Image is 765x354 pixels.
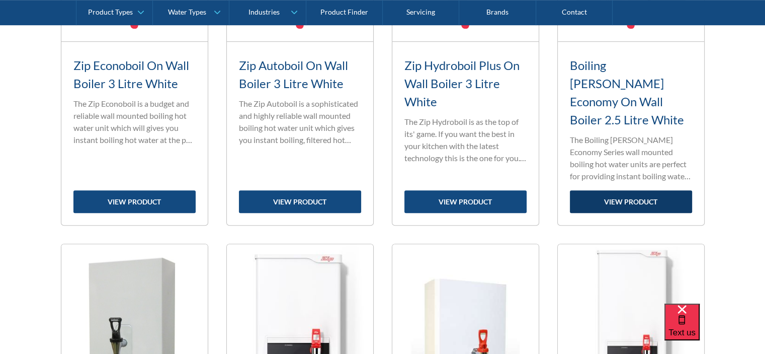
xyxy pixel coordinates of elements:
p: The Zip Hydroboil is as the top of its' game. If you want the best in your kitchen with the lates... [404,116,527,164]
p: The Zip Econoboil is a budget and reliable wall mounted boiling hot water unit which will gives y... [73,98,196,146]
a: view product [570,190,692,213]
p: The Zip Autoboil is a sophisticated and highly reliable wall mounted boiling hot water unit which... [239,98,361,146]
div: Water Types [168,8,206,17]
h3: Zip Econoboil On Wall Boiler 3 Litre White [73,56,196,93]
a: view product [404,190,527,213]
a: view product [239,190,361,213]
h3: Zip Autoboil On Wall Boiler 3 Litre White [239,56,361,93]
div: Industries [248,8,279,17]
a: view product [73,190,196,213]
iframe: podium webchat widget bubble [664,304,765,354]
h3: Zip Hydroboil Plus On Wall Boiler 3 Litre White [404,56,527,111]
h3: Boiling [PERSON_NAME] Economy On Wall Boiler 2.5 Litre White [570,56,692,129]
p: The Boiling [PERSON_NAME] Economy Series wall mounted boiling hot water units are perfect for pro... [570,134,692,182]
div: Product Types [88,8,133,17]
